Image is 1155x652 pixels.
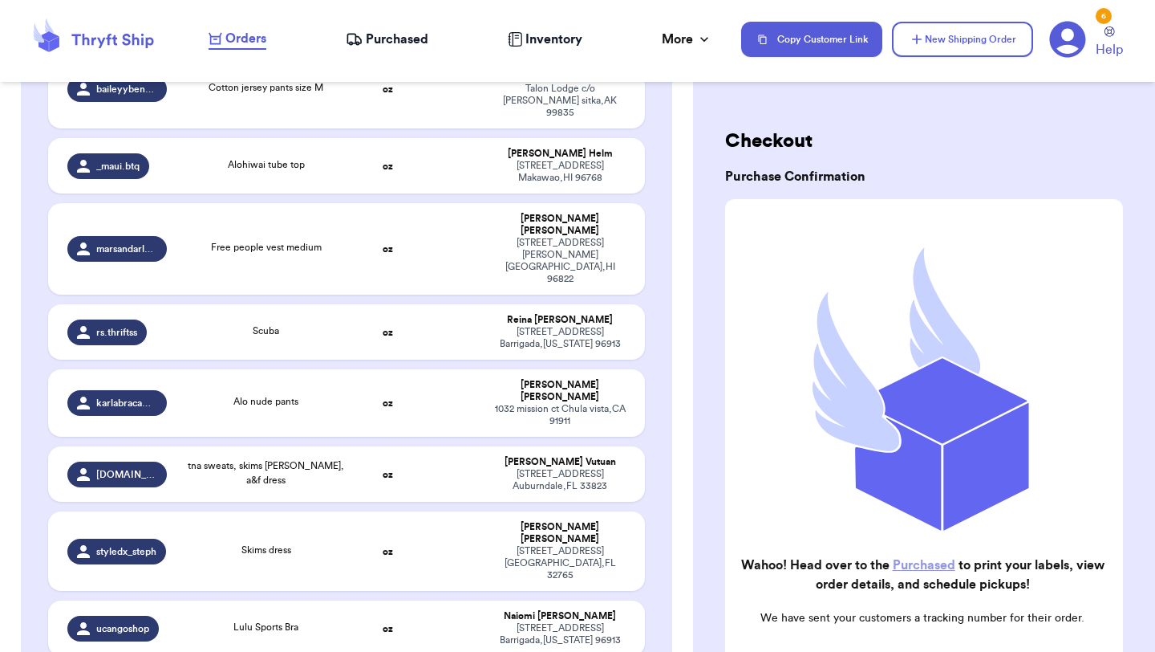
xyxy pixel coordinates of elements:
[494,379,626,403] div: [PERSON_NAME] [PERSON_NAME]
[383,84,393,94] strong: oz
[494,610,626,622] div: Naiomi [PERSON_NAME]
[494,326,626,350] div: [STREET_ADDRESS] Barrigada , [US_STATE] 96913
[383,547,393,556] strong: oz
[494,521,626,545] div: [PERSON_NAME] [PERSON_NAME]
[494,545,626,581] div: [STREET_ADDRESS] [GEOGRAPHIC_DATA] , FL 32765
[494,148,626,160] div: [PERSON_NAME] Helm
[1096,8,1112,24] div: 6
[233,397,298,406] span: Alo nude pants
[96,397,157,410] span: karlabracamontess
[494,160,626,184] div: [STREET_ADDRESS] Makawao , HI 96768
[96,622,149,635] span: ucangoshop
[1049,21,1086,58] a: 6
[96,242,157,255] span: marsandarlojoy
[494,83,626,119] div: Talon Lodge c/o [PERSON_NAME] sitka , AK 99835
[253,326,279,336] span: Scuba
[662,30,712,49] div: More
[241,545,291,555] span: Skims dress
[209,83,323,92] span: Cotton jersey pants size M
[211,242,322,252] span: Free people vest medium
[494,213,626,237] div: [PERSON_NAME] [PERSON_NAME]
[893,559,955,572] a: Purchased
[494,314,626,326] div: Reina [PERSON_NAME]
[738,556,1107,594] h2: Wahoo! Head over to the to print your labels, view order details, and schedule pickups!
[725,128,1123,154] h2: Checkout
[233,622,298,632] span: Lulu Sports Bra
[738,610,1107,626] p: We have sent your customers a tracking number for their order.
[383,398,393,408] strong: oz
[494,468,626,492] div: [STREET_ADDRESS] Auburndale , FL 33823
[494,237,626,285] div: [STREET_ADDRESS][PERSON_NAME] [GEOGRAPHIC_DATA] , HI 96822
[383,328,393,337] strong: oz
[188,461,344,485] span: tna sweats, skims [PERSON_NAME], a&f dress
[508,30,582,49] a: Inventory
[741,22,882,57] button: Copy Customer Link
[494,403,626,427] div: 1032 mission ct Chula vista , CA 91911
[494,622,626,646] div: [STREET_ADDRESS] Barrigada , [US_STATE] 96913
[383,161,393,171] strong: oz
[892,22,1033,57] button: New Shipping Order
[494,456,626,468] div: [PERSON_NAME] Vutuan
[346,30,428,49] a: Purchased
[96,468,157,481] span: [DOMAIN_NAME]
[383,470,393,479] strong: oz
[96,545,156,558] span: styledx_steph
[96,326,137,339] span: rs.thriftss
[209,29,266,50] a: Orders
[725,167,1123,186] h3: Purchase Confirmation
[383,244,393,254] strong: oz
[525,30,582,49] span: Inventory
[366,30,428,49] span: Purchased
[96,83,157,96] span: baileyybenson
[1096,26,1123,59] a: Help
[1096,40,1123,59] span: Help
[96,160,140,173] span: _maui.btq
[383,624,393,634] strong: oz
[225,29,266,48] span: Orders
[228,160,305,169] span: Alohiwai tube top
